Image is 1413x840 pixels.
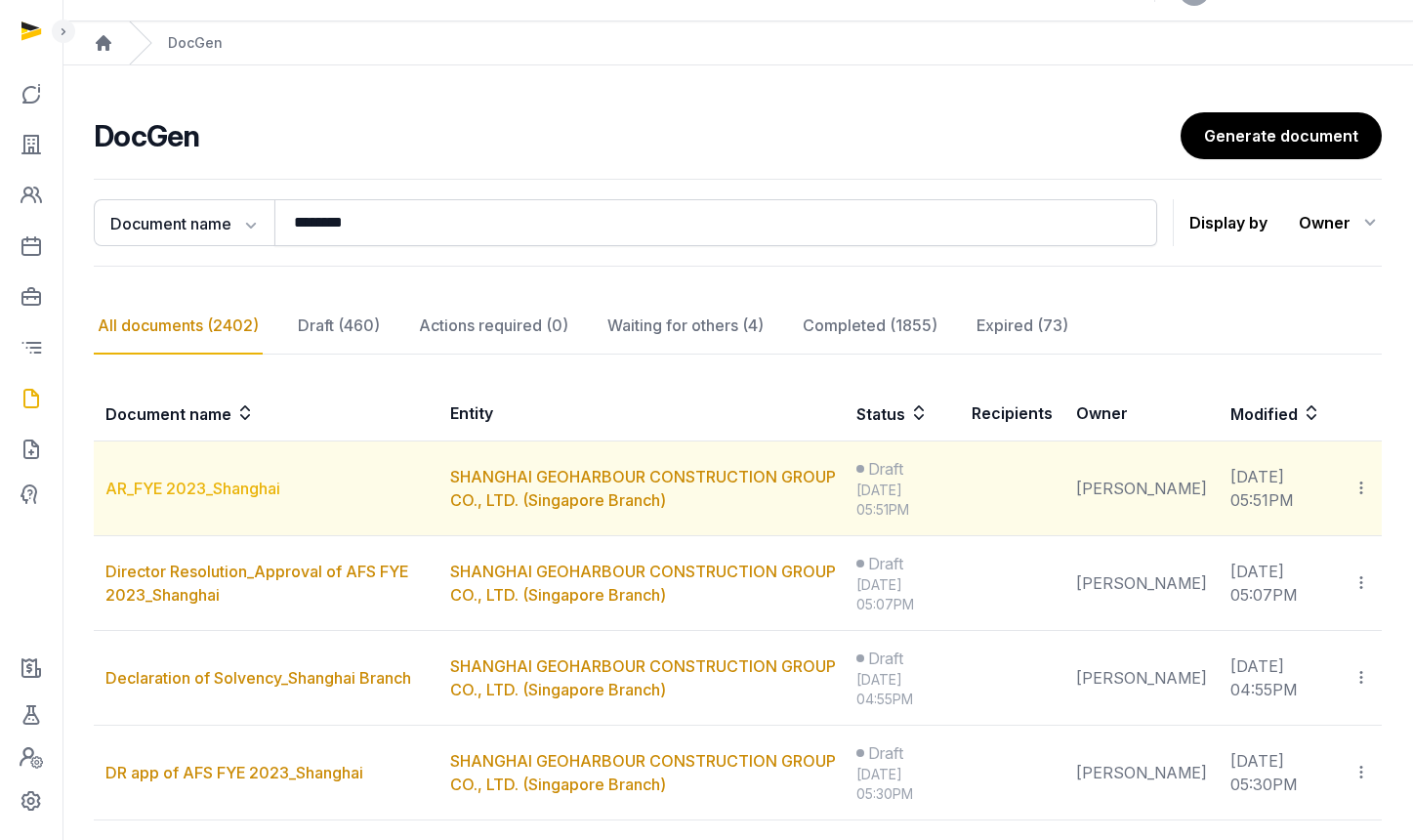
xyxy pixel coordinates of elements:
[105,562,408,605] a: Director Resolution_Approval of AFS FYE 2023_Shanghai
[438,386,845,441] th: Entity
[856,670,948,709] div: [DATE] 04:55PM
[415,298,572,355] div: Actions required (0)
[845,386,960,441] th: Status
[450,751,836,794] a: SHANGHAI GEOHARBOUR CONSTRUCTION GROUP CO., LTD. (Singapore Branch)
[1064,386,1219,441] th: Owner
[868,741,903,765] span: Draft
[1064,536,1219,631] td: [PERSON_NAME]
[94,298,1382,355] nav: Tabs
[94,298,263,355] div: All documents (2402)
[1064,441,1219,536] td: [PERSON_NAME]
[799,298,941,355] div: Completed (1855)
[868,552,903,575] span: Draft
[450,562,836,605] a: SHANGHAI GEOHARBOUR CONSTRUCTION GROUP CO., LTD. (Singapore Branch)
[1181,112,1382,159] a: Generate document
[603,298,768,355] div: Waiting for others (4)
[1219,631,1341,726] td: [DATE] 04:55PM
[450,656,836,699] a: SHANGHAI GEOHARBOUR CONSTRUCTION GROUP CO., LTD. (Singapore Branch)
[868,647,903,670] span: Draft
[105,668,411,688] a: Declaration of Solvency_Shanghai Branch
[973,298,1072,355] div: Expired (73)
[1299,207,1382,238] div: Owner
[868,457,903,481] span: Draft
[856,765,948,804] div: [DATE] 05:30PM
[1189,207,1268,238] p: Display by
[1064,631,1219,726] td: [PERSON_NAME]
[1219,386,1382,441] th: Modified
[94,386,438,441] th: Document name
[450,467,836,510] a: SHANGHAI GEOHARBOUR CONSTRUCTION GROUP CO., LTD. (Singapore Branch)
[294,298,384,355] div: Draft (460)
[1219,536,1341,631] td: [DATE] 05:07PM
[94,118,1181,153] h2: DocGen
[960,386,1064,441] th: Recipients
[62,21,1413,65] nav: Breadcrumb
[856,575,948,614] div: [DATE] 05:07PM
[856,481,948,520] div: [DATE] 05:51PM
[1219,726,1341,820] td: [DATE] 05:30PM
[105,479,280,498] a: AR_FYE 2023_Shanghai
[168,33,223,53] div: DocGen
[1219,441,1341,536] td: [DATE] 05:51PM
[105,763,363,782] a: DR app of AFS FYE 2023_Shanghai
[1064,726,1219,820] td: [PERSON_NAME]
[94,199,274,246] button: Document name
